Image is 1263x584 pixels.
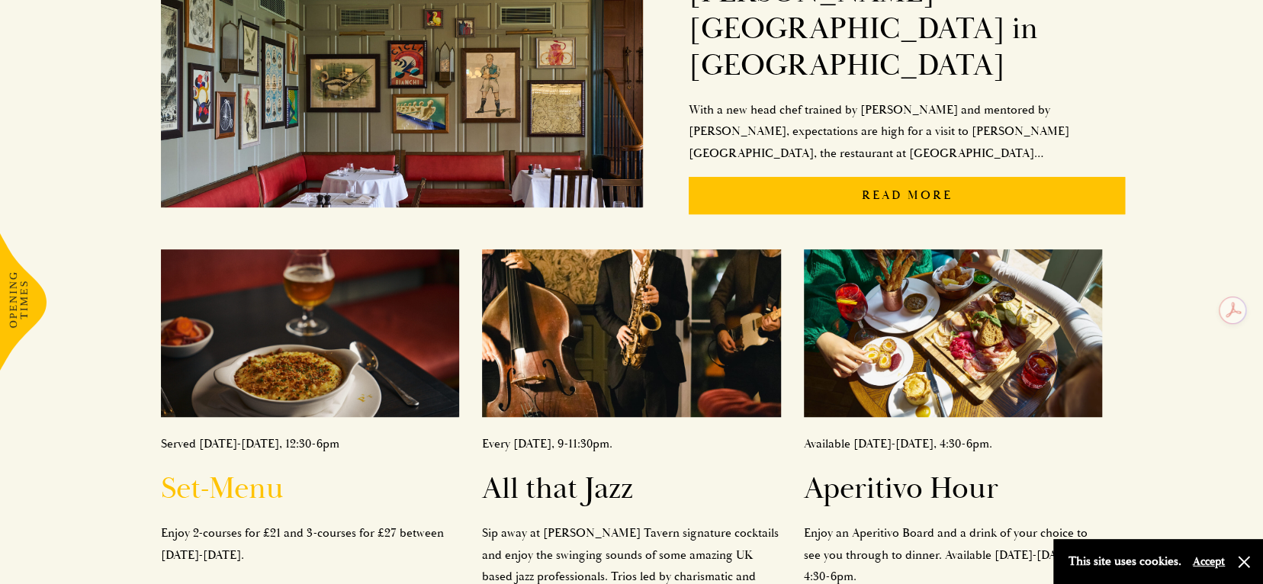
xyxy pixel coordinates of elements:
h2: Aperitivo Hour [804,470,1102,507]
button: Accept [1193,554,1225,569]
p: With a new head chef trained by [PERSON_NAME] and mentored by [PERSON_NAME], expectations are hig... [689,99,1125,165]
a: Served [DATE]-[DATE], 12:30-6pmSet-MenuEnjoy 2-courses for £21 and 3-courses for £27 between [DAT... [161,249,459,566]
p: Enjoy 2-courses for £21 and 3-courses for £27 between [DATE]-[DATE]. [161,522,459,566]
p: Read More [689,177,1125,214]
h2: All that Jazz [482,470,780,507]
button: Close and accept [1236,554,1252,570]
h2: Set-Menu [161,470,459,507]
p: This site uses cookies. [1069,550,1181,573]
p: Served [DATE]-[DATE], 12:30-6pm [161,433,459,455]
p: Every [DATE], 9-11:30pm. [482,433,780,455]
p: Available [DATE]-[DATE], 4:30-6pm. [804,433,1102,455]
